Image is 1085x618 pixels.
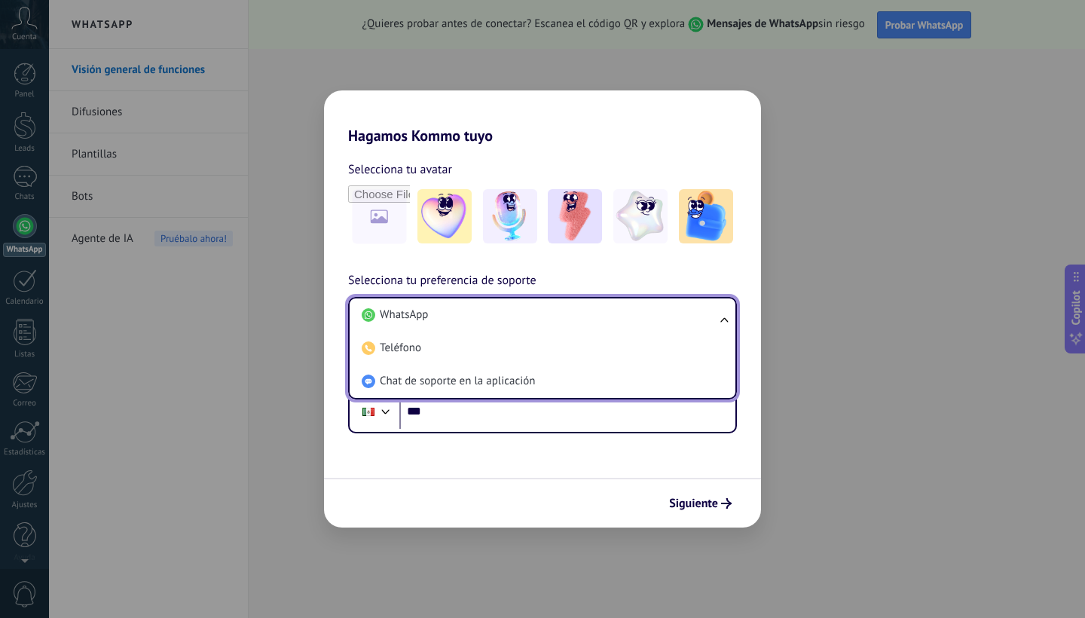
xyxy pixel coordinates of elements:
[380,341,421,356] span: Teléfono
[548,189,602,243] img: -3.jpeg
[613,189,668,243] img: -4.jpeg
[669,498,718,509] span: Siguiente
[380,307,428,323] span: WhatsApp
[417,189,472,243] img: -1.jpeg
[483,189,537,243] img: -2.jpeg
[380,374,535,389] span: Chat de soporte en la aplicación
[679,189,733,243] img: -5.jpeg
[348,271,536,291] span: Selecciona tu preferencia de soporte
[354,396,383,427] div: Mexico: + 52
[348,160,452,179] span: Selecciona tu avatar
[324,90,761,145] h2: Hagamos Kommo tuyo
[662,491,738,516] button: Siguiente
